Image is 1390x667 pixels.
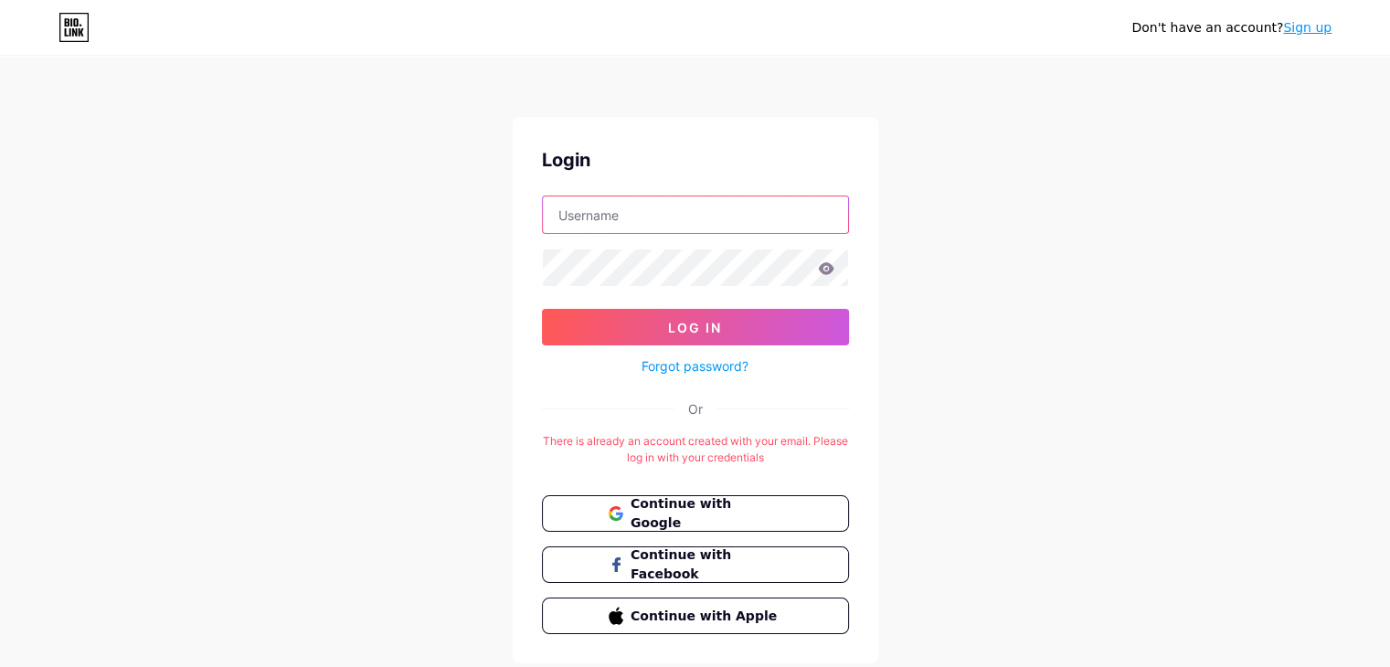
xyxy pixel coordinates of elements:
div: There is already an account created with your email. Please log in with your credentials [542,433,849,466]
span: Log In [668,320,722,335]
span: Continue with Facebook [631,545,781,584]
button: Continue with Apple [542,598,849,634]
button: Continue with Google [542,495,849,532]
button: Continue with Facebook [542,546,849,583]
a: Forgot password? [642,356,748,376]
div: Login [542,146,849,174]
div: Or [688,399,703,418]
input: Username [543,196,848,233]
button: Log In [542,309,849,345]
a: Sign up [1283,20,1332,35]
span: Continue with Apple [631,607,781,626]
span: Continue with Google [631,494,781,533]
div: Don't have an account? [1131,18,1332,37]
